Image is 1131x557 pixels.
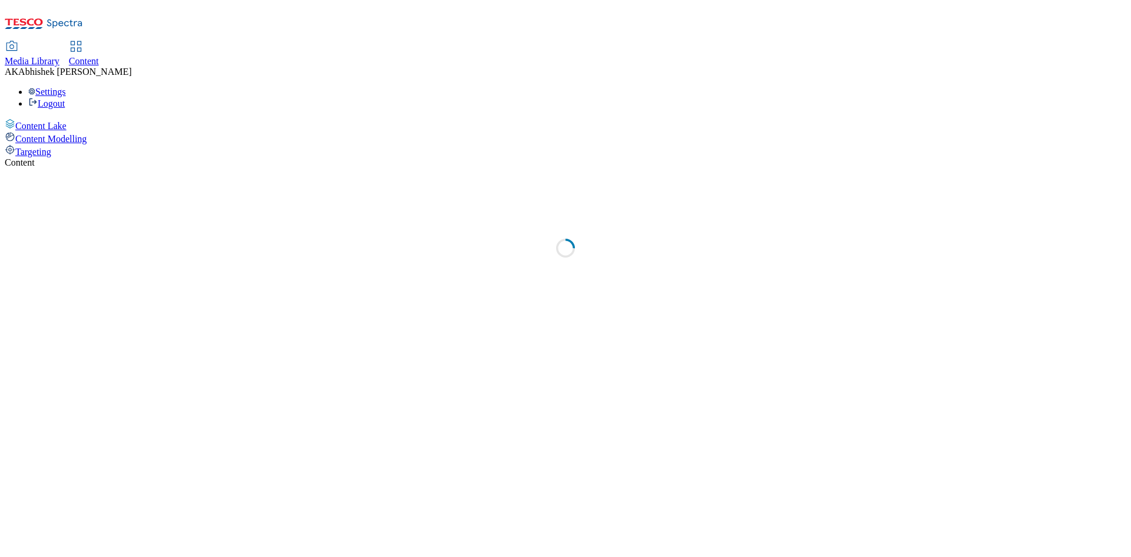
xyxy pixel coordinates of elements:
[15,121,67,131] span: Content Lake
[18,67,131,77] span: Abhishek [PERSON_NAME]
[5,67,18,77] span: AK
[15,147,51,157] span: Targeting
[5,42,59,67] a: Media Library
[28,98,65,108] a: Logout
[5,144,1126,157] a: Targeting
[5,131,1126,144] a: Content Modelling
[5,157,1126,168] div: Content
[15,134,87,144] span: Content Modelling
[69,56,99,66] span: Content
[28,87,66,97] a: Settings
[69,42,99,67] a: Content
[5,118,1126,131] a: Content Lake
[5,56,59,66] span: Media Library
